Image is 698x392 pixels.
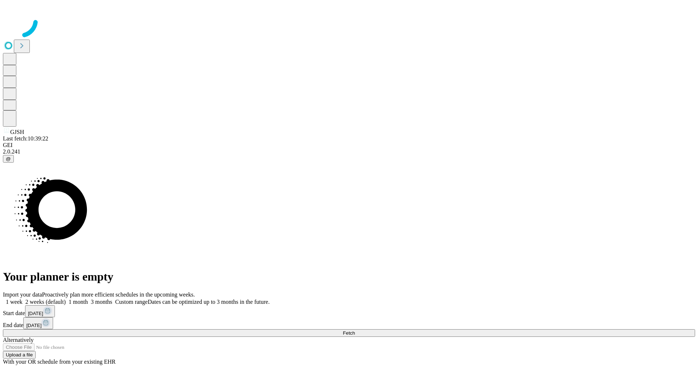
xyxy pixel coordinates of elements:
[25,299,66,305] span: 2 weeks (default)
[3,148,695,155] div: 2.0.241
[26,323,41,328] span: [DATE]
[23,317,53,329] button: [DATE]
[91,299,112,305] span: 3 months
[25,305,55,317] button: [DATE]
[69,299,88,305] span: 1 month
[343,330,355,336] span: Fetch
[3,329,695,337] button: Fetch
[28,311,43,316] span: [DATE]
[6,299,23,305] span: 1 week
[115,299,148,305] span: Custom range
[3,337,33,343] span: Alternatively
[3,155,14,163] button: @
[10,129,24,135] span: GJSH
[6,156,11,162] span: @
[3,270,695,283] h1: Your planner is empty
[148,299,269,305] span: Dates can be optimized up to 3 months in the future.
[42,291,195,298] span: Proactively plan more efficient schedules in the upcoming weeks.
[3,142,695,148] div: GEI
[3,305,695,317] div: Start date
[3,351,36,359] button: Upload a file
[3,291,42,298] span: Import your data
[3,359,116,365] span: With your OR schedule from your existing EHR
[3,317,695,329] div: End date
[3,135,48,142] span: Last fetch: 10:39:22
